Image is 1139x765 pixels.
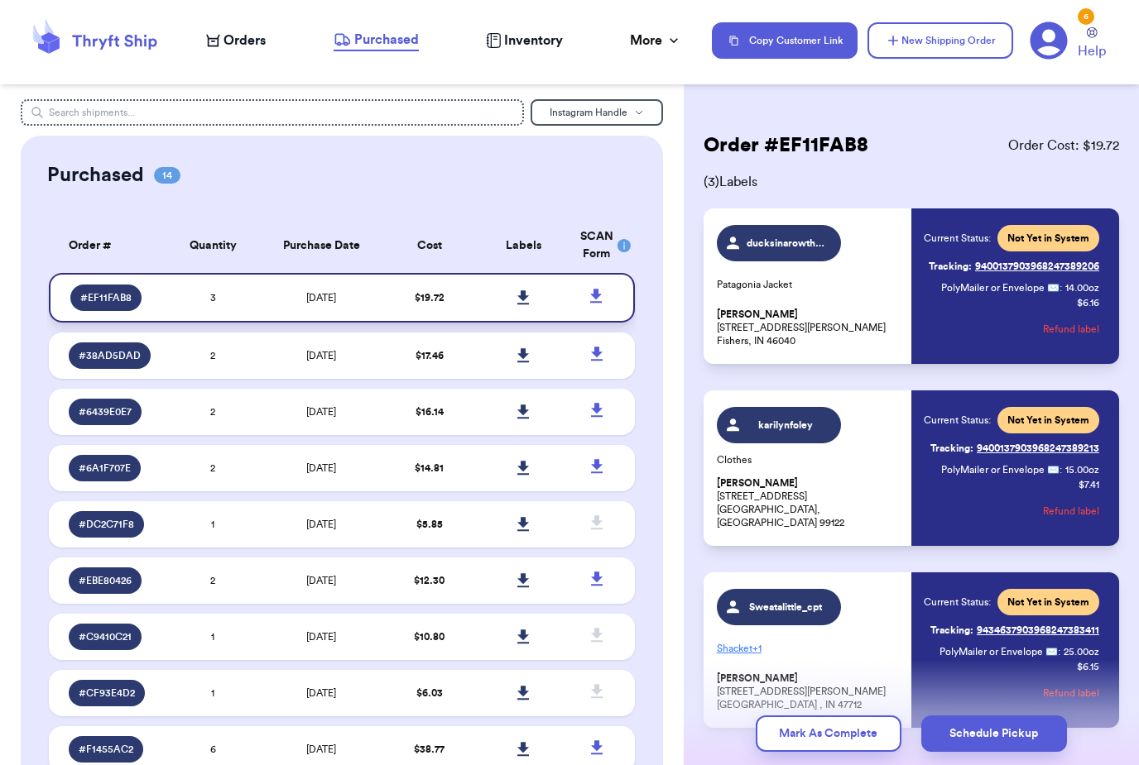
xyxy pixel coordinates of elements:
[306,293,336,303] span: [DATE]
[1060,463,1062,476] span: :
[929,260,972,273] span: Tracking:
[47,162,144,189] h2: Purchased
[747,237,825,250] span: ducksinarowthriftco
[1007,414,1089,427] span: Not Yet in System
[210,744,216,754] span: 6
[477,218,570,273] th: Labels
[415,463,444,473] span: $ 14.81
[416,519,443,529] span: $ 5.85
[79,518,134,531] span: # DC2C71F8
[306,351,336,361] span: [DATE]
[1078,8,1094,25] div: 6
[717,453,901,466] p: Clothes
[941,465,1060,475] span: PolyMailer or Envelope ✉️
[867,22,1013,59] button: New Shipping Order
[79,743,133,756] span: # F1455AC2
[206,31,266,50] a: Orders
[1078,41,1106,61] span: Help
[930,442,973,455] span: Tracking:
[306,688,336,698] span: [DATE]
[1008,136,1119,155] span: Order Cost: $ 19.72
[717,278,901,291] p: Patagonia Jacket
[211,519,214,529] span: 1
[752,643,762,653] span: + 1
[531,99,663,126] button: Instagram Handle
[717,635,901,662] p: Shacket
[1058,645,1060,658] span: :
[1007,595,1089,609] span: Not Yet in System
[712,22,858,59] button: Copy Customer Link
[924,595,991,609] span: Current Status:
[21,99,524,126] input: Search shipments...
[210,351,215,361] span: 2
[414,632,445,642] span: $ 10.80
[929,253,1099,280] a: Tracking:9400137903968247389206
[306,519,336,529] span: [DATE]
[717,672,798,685] span: [PERSON_NAME]
[416,351,444,361] span: $ 17.46
[79,405,132,418] span: # 6439E0E7
[223,31,266,50] span: Orders
[154,167,180,184] span: 14
[717,308,798,321] span: [PERSON_NAME]
[1077,660,1099,673] p: $ 6.15
[210,463,215,473] span: 2
[550,108,627,117] span: Instagram Handle
[924,414,991,427] span: Current Status:
[580,228,615,263] div: SCAN Form
[717,476,901,529] p: [STREET_ADDRESS] [GEOGRAPHIC_DATA], [GEOGRAPHIC_DATA] 99122
[1065,463,1099,476] span: 15.00 oz
[306,407,336,417] span: [DATE]
[306,632,336,642] span: [DATE]
[79,574,132,587] span: # EBE80426
[1079,478,1099,491] p: $ 7.41
[747,418,825,432] span: karilynfoley
[210,407,215,417] span: 2
[704,172,1119,192] span: ( 3 ) Labels
[717,672,901,711] p: [STREET_ADDRESS][PERSON_NAME] [GEOGRAPHIC_DATA] , IN 47712
[49,218,166,273] th: Order #
[924,232,991,245] span: Current Status:
[166,218,259,273] th: Quantity
[1065,281,1099,294] span: 14.00 oz
[414,576,445,586] span: $ 12.30
[80,291,132,304] span: # EF11FAB8
[1043,311,1099,347] button: Refund label
[354,30,419,50] span: Purchased
[930,624,973,637] span: Tracking:
[1078,27,1106,61] a: Help
[210,576,215,586] span: 2
[504,31,563,50] span: Inventory
[747,600,825,614] span: Sweatalittle_cpt
[414,744,445,754] span: $ 38.77
[940,647,1058,657] span: PolyMailer or Envelope ✉️
[1043,493,1099,529] button: Refund label
[756,715,901,752] button: Mark As Complete
[415,293,445,303] span: $ 19.72
[630,31,682,50] div: More
[79,461,131,475] span: # 6A1F707E
[930,617,1099,643] a: Tracking:9434637903968247383411
[260,218,383,273] th: Purchase Date
[717,477,798,490] span: [PERSON_NAME]
[306,744,336,754] span: [DATE]
[79,686,135,700] span: # CF93E4D2
[704,132,868,159] h2: Order # EF11FAB8
[334,30,419,51] a: Purchased
[306,463,336,473] span: [DATE]
[416,407,444,417] span: $ 16.14
[79,349,141,362] span: # 38AD5DAD
[79,630,132,643] span: # C9410C21
[1064,645,1099,658] span: 25.00 oz
[211,632,214,642] span: 1
[1077,296,1099,309] p: $ 6.16
[416,688,443,698] span: $ 6.03
[717,308,901,347] p: [STREET_ADDRESS][PERSON_NAME] Fishers, IN 46040
[1043,675,1099,711] button: Refund label
[210,293,216,303] span: 3
[382,218,476,273] th: Cost
[941,283,1060,293] span: PolyMailer or Envelope ✉️
[921,715,1067,752] button: Schedule Pickup
[306,576,336,586] span: [DATE]
[1007,232,1089,245] span: Not Yet in System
